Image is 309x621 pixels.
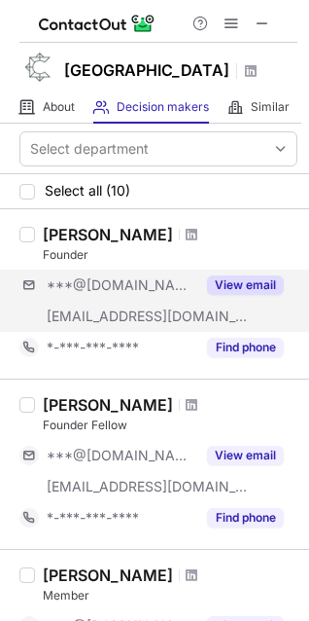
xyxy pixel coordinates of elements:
[47,447,195,464] span: ***@[DOMAIN_NAME]
[43,225,173,244] div: [PERSON_NAME]
[45,183,130,199] span: Select all (10)
[251,99,290,115] span: Similar
[43,417,297,434] div: Founder Fellow
[47,308,249,325] span: [EMAIL_ADDRESS][DOMAIN_NAME]
[47,478,249,495] span: [EMAIL_ADDRESS][DOMAIN_NAME]
[43,99,75,115] span: About
[207,338,284,357] button: Reveal Button
[64,58,229,82] h1: [GEOGRAPHIC_DATA]
[117,99,209,115] span: Decision makers
[207,275,284,295] button: Reveal Button
[39,12,155,35] img: ContactOut v5.3.10
[43,246,297,264] div: Founder
[19,48,58,87] img: 44e74205dd135fe2dd53bccc1be51a24
[207,446,284,465] button: Reveal Button
[30,139,149,159] div: Select department
[43,395,173,415] div: [PERSON_NAME]
[47,276,195,294] span: ***@[DOMAIN_NAME]
[43,587,297,604] div: Member
[207,508,284,528] button: Reveal Button
[43,566,173,585] div: [PERSON_NAME]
